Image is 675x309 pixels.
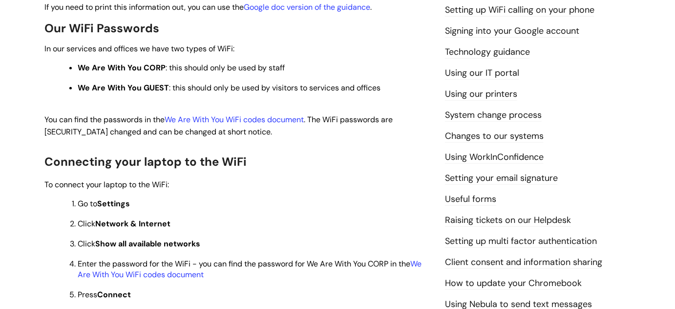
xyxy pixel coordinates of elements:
span: : this should only be used by staff [78,63,285,73]
span: Enter the password for the WiFi - you can find the password for We Are With You CORP in the [78,259,422,280]
span: Connecting your laptop to the WiFi [44,154,247,169]
a: Useful forms [445,193,496,206]
a: Using WorkInConfidence [445,151,544,164]
span: Click [78,239,200,249]
a: Google doc version of the guidance [244,2,370,12]
strong: Show all available networks [95,239,200,249]
span: Click [78,219,170,229]
a: Raising tickets on our Helpdesk [445,214,571,227]
a: Using our IT portal [445,67,519,80]
a: We Are With You WiFi codes document [78,259,422,280]
span: Our WiFi Passwords [44,21,159,36]
a: System change process [445,109,542,122]
a: Setting up WiFi calling on your phone [445,4,594,17]
strong: We Are With You GUEST [78,83,169,93]
a: Using our printers [445,88,517,101]
a: We Are With You WiFi codes document [165,114,304,125]
a: Technology guidance [445,46,530,59]
strong: We Are With You CORP [78,63,166,73]
span: If you need to print this information out, you can use the . [44,2,372,12]
a: Signing into your Google account [445,25,579,38]
span: Press [78,289,131,300]
a: Setting up multi factor authentication [445,235,597,248]
span: Go to [78,199,130,209]
span: You can find the passwords in the . The WiFi passwords are [SECURITY_DATA] changed and can be cha... [44,114,393,137]
a: Client consent and information sharing [445,256,602,269]
strong: Network & Internet [95,219,170,229]
span: : this should only be used by visitors to services and offices [78,83,380,93]
span: In our services and offices we have two types of WiFi: [44,44,234,54]
strong: Connect [97,289,131,300]
a: How to update your Chromebook [445,277,582,290]
span: To connect your laptop to the WiFi: [44,179,169,190]
a: Changes to our systems [445,130,544,143]
strong: Settings [97,199,130,209]
a: Setting your email signature [445,172,558,185]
